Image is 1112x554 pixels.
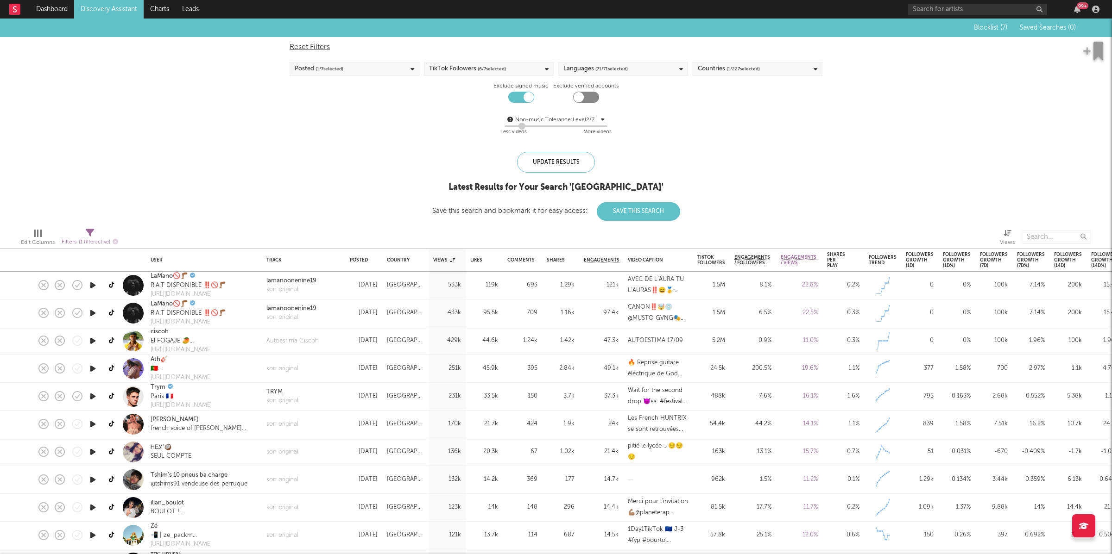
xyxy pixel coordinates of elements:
[553,81,619,92] label: Exclude verified accounts
[781,335,818,346] div: 11.0 %
[350,307,378,318] div: [DATE]
[151,309,226,318] div: R.A.T DISPONIBLE ‼️🚫🦵🏾
[151,415,198,424] a: [PERSON_NAME]
[151,392,212,401] div: Paris 🇫🇷
[507,257,535,263] div: Comments
[943,418,971,430] div: 1.58 %
[628,441,688,463] div: pitié le lycée .. 😔😔😔
[316,63,343,75] span: ( 1 / 7 selected)
[433,446,461,457] div: 136k
[1017,280,1045,291] div: 7.14 %
[734,391,771,402] div: 7.6 %
[734,280,771,291] div: 8.1 %
[906,446,934,457] div: 51
[827,502,859,513] div: 0.2 %
[387,418,424,430] div: [GEOGRAPHIC_DATA]
[266,364,298,373] div: son original
[151,443,171,452] a: ᎻᎬᎩ'🥥
[584,335,619,346] div: 47.3k
[266,420,298,429] a: son original
[1017,252,1045,268] div: Followers Growth (7d%)
[1017,446,1045,457] div: -0.409 %
[507,418,537,430] div: 424
[547,257,565,263] div: Shares
[387,446,424,457] div: [GEOGRAPHIC_DATA]
[727,63,760,75] span: ( 1 / 227 selected)
[1054,363,1082,374] div: 1.1k
[266,448,298,457] a: son original
[266,336,319,346] div: Autoestima Ciscoh
[827,391,859,402] div: 1.6 %
[906,335,934,346] div: 0
[547,307,575,318] div: 1.16k
[1054,335,1082,346] div: 100k
[151,272,188,281] a: LaMano🚫🦵🏾
[515,114,599,125] div: Non-music Tolerance: Level 2 / 7
[980,391,1008,402] div: 2.68k
[734,502,771,513] div: 17.7 %
[151,401,212,410] a: [URL][DOMAIN_NAME]
[1017,24,1076,31] button: Saved Searches (0)
[906,363,934,374] div: 377
[151,327,169,336] a: ciscoh
[980,502,1008,513] div: 9.88k
[290,42,822,53] div: Reset Filters
[432,207,680,214] div: Save this search and bookmark it for easy access:
[151,317,226,327] a: [URL][DOMAIN_NAME]
[781,529,818,541] div: 12.0 %
[433,257,455,263] div: Views
[628,302,688,324] div: CANON‼️🤯💿@MUSTO GVNG🎭 @Masto🎥 #[PERSON_NAME] #[PERSON_NAME] #canon #festivalmusic #rose 🌸
[151,424,257,433] div: french voice of [PERSON_NAME] #kpopdemonhunters Singer 🎤 Comédies musicales/choriste
[584,446,619,457] div: 21.4k
[547,474,575,485] div: 177
[943,252,971,268] div: Followers Growth (1d%)
[1054,474,1082,485] div: 6.13k
[974,25,1007,31] span: Blocklist
[628,413,688,435] div: Les French HUNTR!X se sont retrouvées pour une version acoustique de [PERSON_NAME] @[PERSON_NAME]...
[266,396,298,405] a: son original
[470,446,498,457] div: 20.3k
[500,127,527,138] div: Less videos
[781,502,818,513] div: 11.7 %
[151,373,212,382] a: [URL][DOMAIN_NAME]
[350,391,378,402] div: [DATE]
[350,474,378,485] div: [DATE]
[151,540,257,549] div: [URL][DOMAIN_NAME]
[906,391,934,402] div: 795
[734,363,771,374] div: 200.5 %
[151,452,191,461] div: SEUL COMPTE
[943,474,971,485] div: 0.134 %
[266,276,316,286] a: lamanoonenine19
[980,474,1008,485] div: 3.44k
[1054,418,1082,430] div: 10.7k
[1017,418,1045,430] div: 16.2 %
[734,335,771,346] div: 0.9 %
[151,299,188,309] a: LaMano🚫🦵🏾
[584,502,619,513] div: 14.4k
[266,503,298,512] a: son original
[62,237,118,248] div: Filters
[151,498,184,508] a: ilian_boulot
[387,391,424,402] div: [GEOGRAPHIC_DATA]
[470,502,498,513] div: 14k
[584,529,619,541] div: 14.5k
[980,363,1008,374] div: 700
[827,307,859,318] div: 0.3 %
[628,524,688,546] div: 1Day1TikTok 🇪🇺 J-3 #fyp #pourtoi #LibérezKatamaran #katamaran #rap
[734,307,771,318] div: 6.5 %
[266,313,316,322] a: son original
[1017,335,1045,346] div: 1.96 %
[584,474,619,485] div: 14.7k
[470,529,498,541] div: 13.7k
[1054,280,1082,291] div: 200k
[350,257,373,263] div: Posted
[1022,230,1091,244] input: Search...
[781,391,818,402] div: 16.1 %
[697,307,725,318] div: 1.5M
[781,446,818,457] div: 15.7 %
[547,418,575,430] div: 1.9k
[583,127,612,138] div: More videos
